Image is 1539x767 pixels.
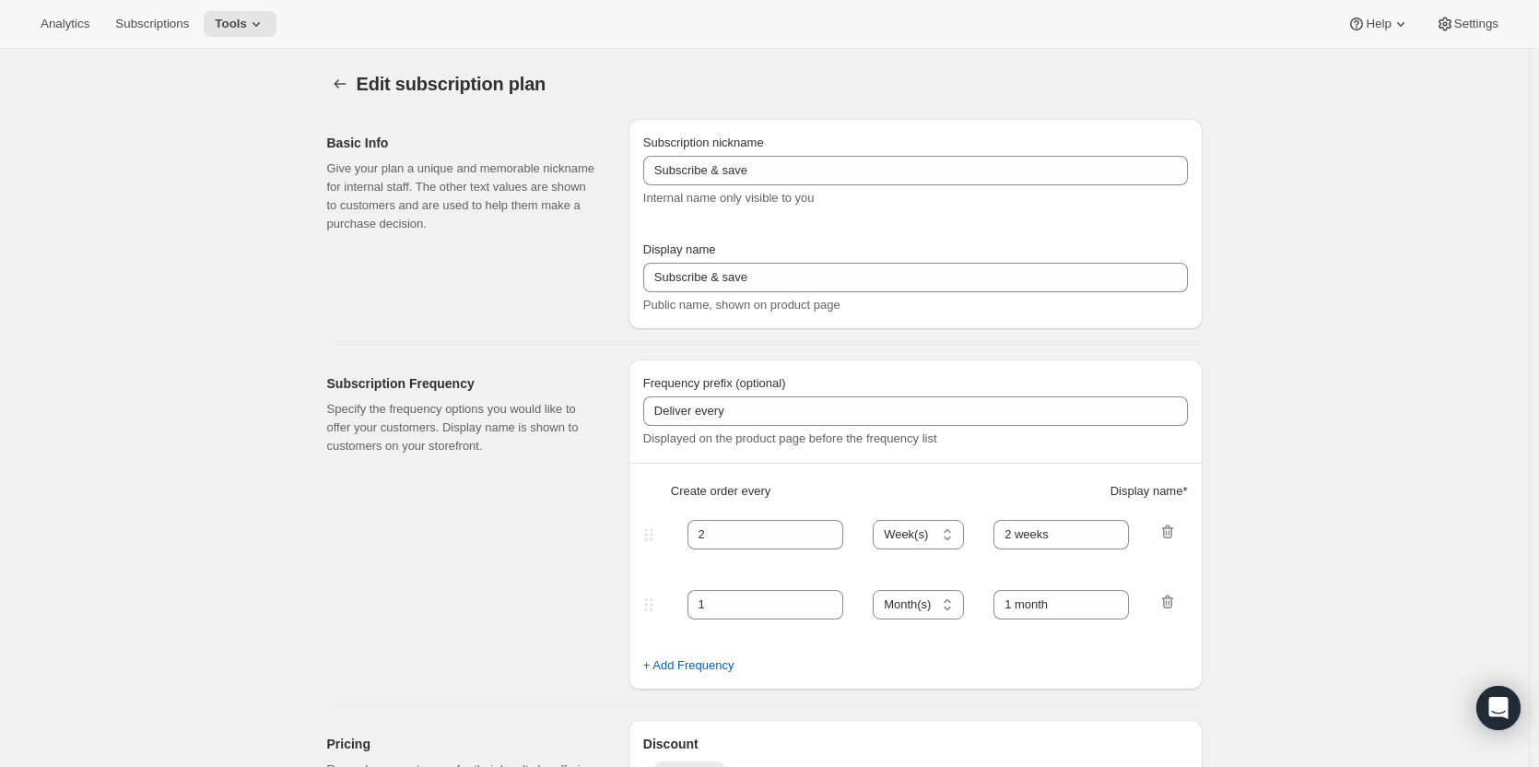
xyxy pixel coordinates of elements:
[327,735,599,753] h2: Pricing
[327,71,353,97] button: Subscription plans
[204,11,276,37] button: Tools
[327,134,599,152] h2: Basic Info
[643,242,716,256] span: Display name
[671,482,770,501] span: Create order every
[104,11,200,37] button: Subscriptions
[643,191,815,205] span: Internal name only visible to you
[643,298,840,312] span: Public name, shown on product page
[1336,11,1420,37] button: Help
[643,136,764,149] span: Subscription nickname
[357,74,546,94] span: Edit subscription plan
[1476,686,1521,730] div: Open Intercom Messenger
[643,735,1188,753] h2: Discount
[327,159,599,233] p: Give your plan a unique and memorable nickname for internal staff. The other text values are show...
[993,590,1129,619] input: 1 month
[993,520,1129,549] input: 1 month
[632,651,746,680] button: + Add Frequency
[327,400,599,455] p: Specify the frequency options you would like to offer your customers. Display name is shown to cu...
[1110,482,1188,501] span: Display name *
[643,656,734,675] span: + Add Frequency
[115,17,189,31] span: Subscriptions
[327,374,599,393] h2: Subscription Frequency
[643,156,1188,185] input: Subscribe & Save
[29,11,100,37] button: Analytics
[215,17,247,31] span: Tools
[41,17,89,31] span: Analytics
[1366,17,1391,31] span: Help
[643,376,786,390] span: Frequency prefix (optional)
[1425,11,1510,37] button: Settings
[643,431,937,445] span: Displayed on the product page before the frequency list
[643,263,1188,292] input: Subscribe & Save
[643,396,1188,426] input: Deliver every
[1454,17,1498,31] span: Settings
